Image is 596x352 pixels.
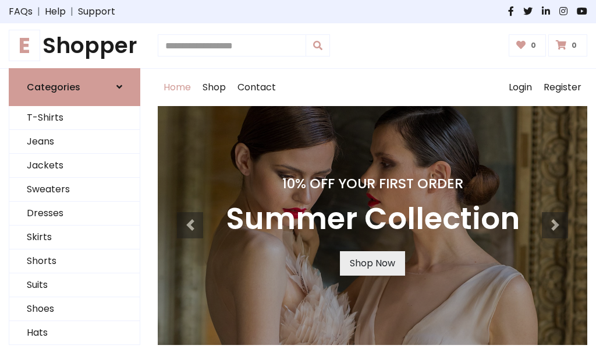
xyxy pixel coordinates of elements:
[528,40,539,51] span: 0
[27,82,80,93] h6: Categories
[9,154,140,178] a: Jackets
[33,5,45,19] span: |
[9,178,140,202] a: Sweaters
[340,251,405,276] a: Shop Now
[226,175,520,192] h4: 10% Off Your First Order
[9,33,140,59] h1: Shopper
[45,5,66,19] a: Help
[9,321,140,345] a: Hats
[66,5,78,19] span: |
[9,273,140,297] a: Suits
[9,249,140,273] a: Shorts
[9,33,140,59] a: EShopper
[78,5,115,19] a: Support
[9,68,140,106] a: Categories
[232,69,282,106] a: Contact
[9,106,140,130] a: T-Shirts
[509,34,547,57] a: 0
[548,34,587,57] a: 0
[9,202,140,226] a: Dresses
[9,30,40,61] span: E
[226,201,520,237] h3: Summer Collection
[538,69,587,106] a: Register
[503,69,538,106] a: Login
[569,40,580,51] span: 0
[9,226,140,249] a: Skirts
[197,69,232,106] a: Shop
[9,5,33,19] a: FAQs
[158,69,197,106] a: Home
[9,130,140,154] a: Jeans
[9,297,140,321] a: Shoes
